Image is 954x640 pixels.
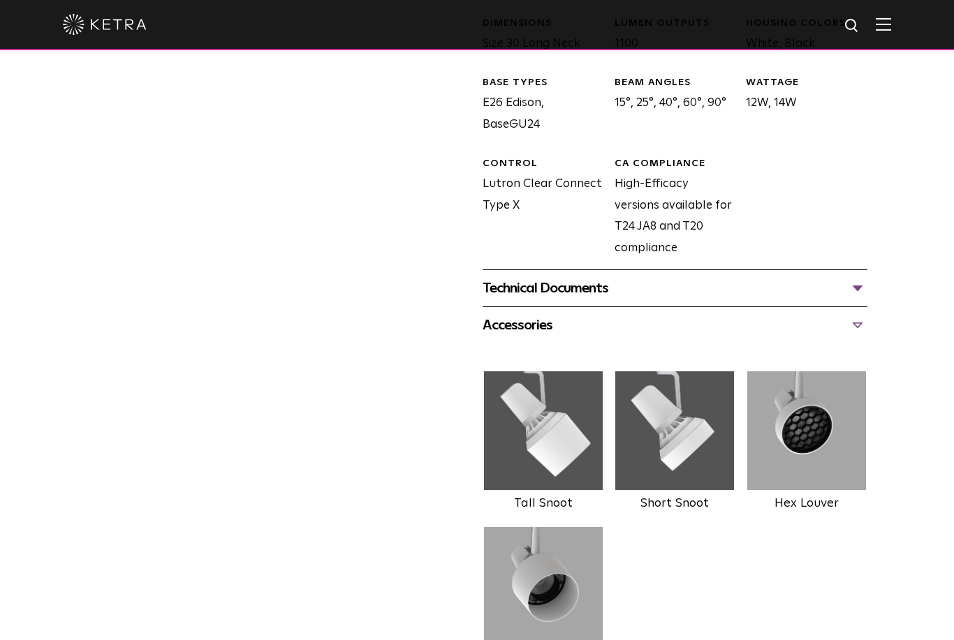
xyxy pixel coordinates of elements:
[483,157,604,171] div: CONTROL
[604,76,736,136] div: 15°, 25°, 40°, 60°, 90°
[63,14,147,35] img: ketra-logo-2019-white
[514,497,573,509] label: Tall Snoot
[483,371,604,490] img: 561d9251a6fee2cab6f1
[775,497,839,509] label: Hex Louver
[483,314,867,336] div: Accessories
[604,157,736,260] div: High-Efficacy versions available for T24 JA8 and T20 compliance
[746,76,867,90] div: WATTAGE
[615,157,736,171] div: CA COMPLIANCE
[746,371,867,490] img: 3b1b0dc7630e9da69e6b
[735,76,867,136] div: 12W, 14W
[472,157,604,260] div: Lutron Clear Connect Type X
[483,76,604,90] div: BASE TYPES
[615,371,736,490] img: 28b6e8ee7e7e92b03ac7
[876,17,891,31] img: Hamburger%20Nav.svg
[844,17,861,35] img: search icon
[483,277,867,299] div: Technical Documents
[640,497,709,509] label: Short Snoot
[615,76,736,90] div: BEAM ANGLES
[472,76,604,136] div: E26 Edison, BaseGU24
